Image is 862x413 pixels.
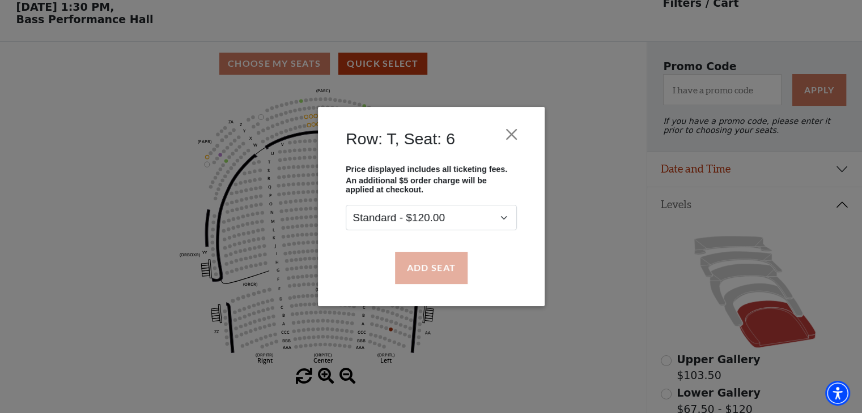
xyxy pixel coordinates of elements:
button: Add Seat [394,252,467,283]
p: An additional $5 order charge will be applied at checkout. [346,177,517,195]
div: Accessibility Menu [825,381,850,406]
h4: Row: T, Seat: 6 [346,129,455,148]
p: Price displayed includes all ticketing fees. [346,165,517,174]
button: Close [500,124,522,145]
